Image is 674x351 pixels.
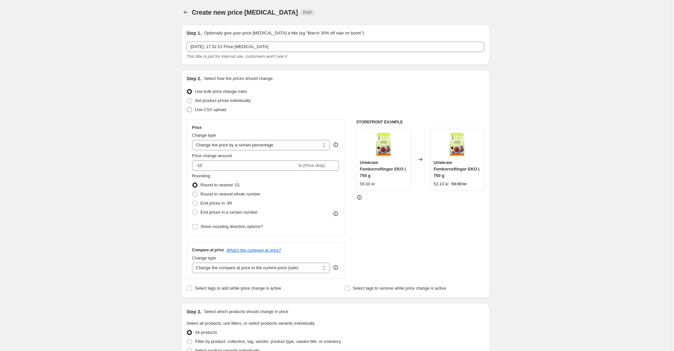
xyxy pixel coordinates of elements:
span: End prices in .99 [200,201,232,206]
span: Select tags to remove while price change is active [353,286,446,291]
h6: STOREFRONT EXAMPLE [356,119,484,125]
span: End prices in a certain number [200,210,258,215]
div: help [332,142,339,148]
button: What's the compare at price? [226,248,281,253]
span: Change type [192,256,216,260]
h3: Compare at price [192,247,224,253]
span: Draft [303,10,312,15]
h3: Price [192,125,201,130]
span: Use CSV upload [195,107,226,112]
span: Urtekram Femkornsflingor EKO | 750 g [434,160,480,178]
p: Select which products should change in price [204,308,288,315]
span: Select all products, use filters, or select products variants individually [187,321,315,326]
span: Show rounding direction options? [200,224,263,229]
div: 53.10 kr [434,181,449,187]
span: This title is just for internal use, customers won't see it [187,54,287,59]
img: d22fa0b6-36f0-4966-be27-01786ca9a172_80x.jpg [444,132,470,157]
span: All products [195,330,217,335]
strike: 59.00 kr [451,181,467,187]
img: d22fa0b6-36f0-4966-be27-01786ca9a172_80x.jpg [370,132,396,157]
span: Use bulk price change rules [195,89,247,94]
h2: Step 2. [187,75,201,82]
span: Round to nearest whole number [200,192,260,196]
span: Price change amount [192,153,232,158]
span: Select tags to add while price change is active [195,286,281,291]
input: -15 [192,160,297,171]
span: Change type [192,133,216,138]
span: Urtekram Femkornsflingor EKO | 750 g [360,160,406,178]
span: Rounding [192,173,210,178]
p: Select how the prices should change [204,75,273,82]
div: help [332,264,339,271]
input: 30% off holiday sale [187,42,484,52]
h2: Step 3. [187,308,201,315]
button: Price change jobs [181,8,190,17]
span: Set product prices individually [195,98,251,103]
span: Create new price [MEDICAL_DATA] [192,9,298,16]
span: % (Price drop) [298,163,325,168]
span: Filter by product, collection, tag, vendor, product type, variant title, or inventory [195,339,341,344]
div: 59.00 kr [360,181,375,187]
span: Round to nearest .01 [200,182,240,187]
h2: Step 1. [187,30,201,36]
p: Optionally give your price [MEDICAL_DATA] a title (eg "March 30% off sale on boots") [204,30,364,36]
